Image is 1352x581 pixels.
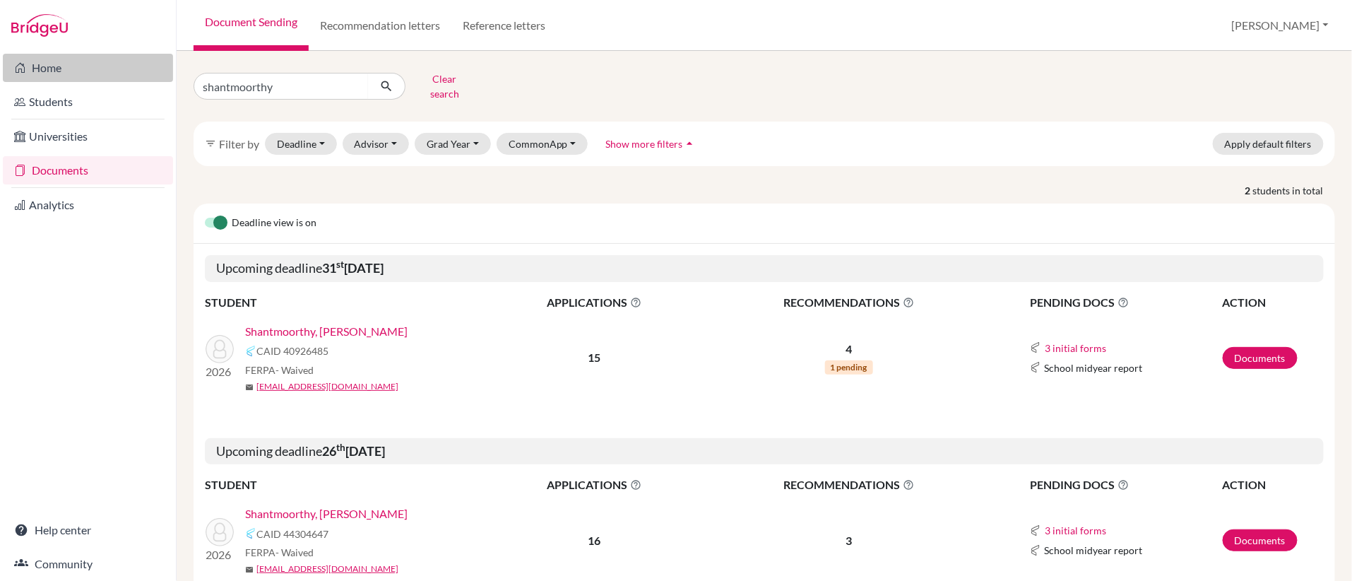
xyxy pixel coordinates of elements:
[232,215,316,232] span: Deadline view is on
[206,335,234,363] img: Shantmoorthy, Ishanth
[702,294,995,311] span: RECOMMENDATIONS
[245,346,256,357] img: Common App logo
[206,546,234,563] p: 2026
[256,527,328,541] span: CAID 44304647
[275,364,314,376] span: - Waived
[3,54,173,82] a: Home
[206,518,234,546] img: Shantmoorthy, Ishitha
[219,137,259,151] span: Filter by
[322,260,384,276] b: 31 [DATE]
[415,133,491,155] button: Grad Year
[256,563,398,575] a: [EMAIL_ADDRESS][DOMAIN_NAME]
[1044,543,1142,558] span: School midyear report
[405,68,484,105] button: Clear search
[256,344,328,358] span: CAID 40926485
[275,546,314,558] span: - Waived
[1222,476,1324,494] th: ACTION
[588,351,601,364] b: 15
[1245,183,1253,198] strong: 2
[343,133,410,155] button: Advisor
[1044,522,1107,539] button: 3 initial forms
[245,363,314,377] span: FERPA
[245,545,314,560] span: FERPA
[1213,133,1324,155] button: Apply default filters
[205,438,1324,465] h5: Upcoming deadline
[336,259,344,270] sup: st
[488,476,701,493] span: APPLICATIONS
[682,136,696,151] i: arrow_drop_up
[3,191,173,219] a: Analytics
[588,534,601,547] b: 16
[245,505,408,522] a: Shantmoorthy, [PERSON_NAME]
[593,133,708,155] button: Show more filtersarrow_drop_up
[245,323,408,340] a: Shantmoorthy, [PERSON_NAME]
[1030,294,1221,311] span: PENDING DOCS
[322,443,385,459] b: 26 [DATE]
[205,138,216,149] i: filter_list
[245,528,256,539] img: Common App logo
[205,293,487,312] th: STUDENT
[488,294,701,311] span: APPLICATIONS
[256,380,398,393] a: [EMAIL_ADDRESS][DOMAIN_NAME]
[825,360,873,375] span: 1 pending
[1253,183,1335,198] span: students in total
[497,133,588,155] button: CommonApp
[1030,342,1041,353] img: Common App logo
[245,565,254,574] span: mail
[206,363,234,380] p: 2026
[1030,545,1041,556] img: Common App logo
[205,255,1324,282] h5: Upcoming deadline
[3,88,173,116] a: Students
[3,122,173,151] a: Universities
[3,516,173,544] a: Help center
[245,383,254,392] span: mail
[205,476,487,494] th: STUDENT
[1044,360,1142,375] span: School midyear report
[1223,529,1298,551] a: Documents
[1030,476,1221,493] span: PENDING DOCS
[11,14,68,37] img: Bridge-U
[702,532,995,549] p: 3
[3,550,173,578] a: Community
[3,156,173,184] a: Documents
[1044,340,1107,356] button: 3 initial forms
[1222,293,1324,312] th: ACTION
[1030,362,1041,373] img: Common App logo
[336,442,345,453] sup: th
[1223,347,1298,369] a: Documents
[702,341,995,358] p: 4
[265,133,337,155] button: Deadline
[702,476,995,493] span: RECOMMENDATIONS
[1030,525,1041,536] img: Common App logo
[605,138,682,150] span: Show more filters
[1226,12,1335,39] button: [PERSON_NAME]
[194,73,369,100] input: Find student by name...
